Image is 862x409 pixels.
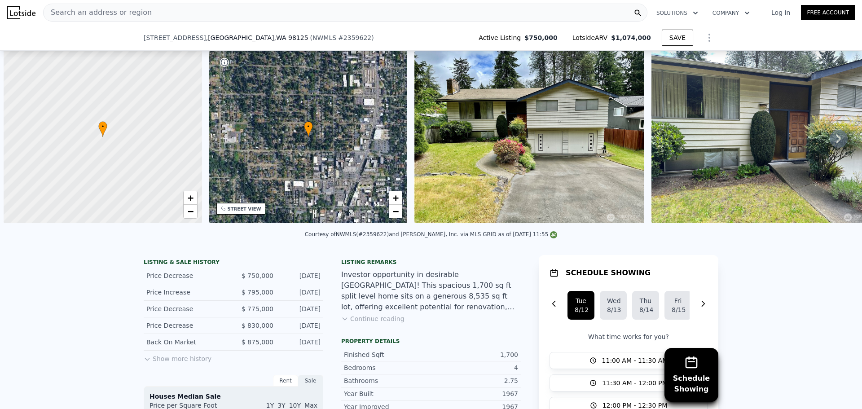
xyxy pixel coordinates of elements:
[550,332,708,341] p: What time works for you?
[277,402,285,409] span: 3Y
[572,33,611,42] span: Lotside ARV
[242,272,273,279] span: $ 750,000
[304,123,313,131] span: •
[289,402,301,409] span: 10Y
[550,352,708,369] button: 11:00 AM - 11:30 AM
[281,288,321,297] div: [DATE]
[575,305,587,314] div: 8/12
[524,33,558,42] span: $750,000
[274,34,308,41] span: , WA 98125
[338,34,371,41] span: # 2359622
[44,7,152,18] span: Search an address or region
[341,269,521,312] div: Investor opportunity in desirable [GEOGRAPHIC_DATA]! This spacious 1,700 sq ft split level home s...
[344,363,431,372] div: Bedrooms
[144,351,211,363] button: Show more history
[150,392,317,401] div: Houses Median Sale
[242,289,273,296] span: $ 795,000
[550,374,708,391] button: 11:30 AM - 12:00 PM
[431,376,518,385] div: 2.75
[98,123,107,131] span: •
[144,33,206,42] span: [STREET_ADDRESS]
[611,34,651,41] span: $1,074,000
[341,314,405,323] button: Continue reading
[664,291,691,320] button: Fri8/15
[431,350,518,359] div: 1,700
[187,192,193,203] span: +
[431,363,518,372] div: 4
[602,378,668,387] span: 11:30 AM - 12:00 PM
[607,305,620,314] div: 8/13
[187,206,193,217] span: −
[639,305,652,314] div: 8/14
[649,5,705,21] button: Solutions
[7,6,35,19] img: Lotside
[341,338,521,345] div: Property details
[700,29,718,47] button: Show Options
[632,291,659,320] button: Thu8/14
[639,296,652,305] div: Thu
[801,5,855,20] a: Free Account
[761,8,801,17] a: Log In
[266,402,274,409] span: 1Y
[281,304,321,313] div: [DATE]
[479,33,524,42] span: Active Listing
[389,191,402,205] a: Zoom in
[602,356,668,365] span: 11:00 AM - 11:30 AM
[607,296,620,305] div: Wed
[144,259,323,268] div: LISTING & SALE HISTORY
[672,305,684,314] div: 8/15
[672,296,684,305] div: Fri
[273,375,298,387] div: Rent
[600,291,627,320] button: Wed8/13
[298,375,323,387] div: Sale
[281,338,321,347] div: [DATE]
[304,121,313,137] div: •
[310,33,374,42] div: ( )
[344,350,431,359] div: Finished Sqft
[567,291,594,320] button: Tue8/12
[281,321,321,330] div: [DATE]
[393,192,399,203] span: +
[281,271,321,280] div: [DATE]
[662,30,693,46] button: SAVE
[431,389,518,398] div: 1967
[550,231,557,238] img: NWMLS Logo
[146,321,226,330] div: Price Decrease
[146,338,226,347] div: Back On Market
[575,296,587,305] div: Tue
[184,205,197,218] a: Zoom out
[228,206,261,212] div: STREET VIEW
[393,206,399,217] span: −
[305,231,558,237] div: Courtesy of NWMLS (#2359622) and [PERSON_NAME], Inc. via MLS GRID as of [DATE] 11:55
[705,5,757,21] button: Company
[242,322,273,329] span: $ 830,000
[389,205,402,218] a: Zoom out
[146,304,226,313] div: Price Decrease
[312,34,336,41] span: NWMLS
[344,376,431,385] div: Bathrooms
[566,268,651,278] h1: SCHEDULE SHOWING
[146,271,226,280] div: Price Decrease
[242,339,273,346] span: $ 875,000
[146,288,226,297] div: Price Increase
[341,259,521,266] div: Listing remarks
[414,51,644,223] img: Sale: 149613554 Parcel: 98253240
[344,389,431,398] div: Year Built
[98,121,107,137] div: •
[206,33,308,42] span: , [GEOGRAPHIC_DATA]
[184,191,197,205] a: Zoom in
[664,348,718,402] button: ScheduleShowing
[242,305,273,312] span: $ 775,000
